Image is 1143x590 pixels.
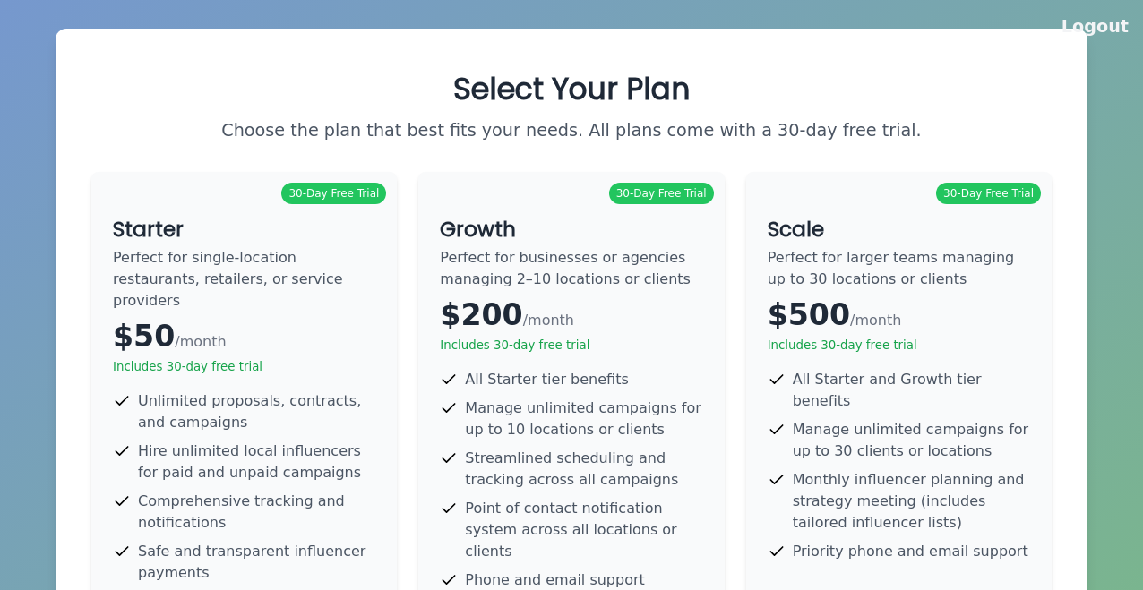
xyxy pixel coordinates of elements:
[850,312,901,329] span: /month
[113,215,375,244] h4: Starter
[1061,14,1129,39] button: Logout
[440,247,702,290] p: Perfect for businesses or agencies managing 2–10 locations or clients
[768,297,1030,333] div: $500
[609,183,714,204] div: 30-Day Free Trial
[138,390,375,433] span: Unlimited proposals, contracts, and campaigns
[113,247,375,312] p: Perfect for single-location restaurants, retailers, or service providers
[91,118,1052,143] p: Choose the plan that best fits your needs. All plans come with a 30-day free trial.
[523,312,574,329] span: /month
[793,369,1030,412] span: All Starter and Growth tier benefits
[768,215,1030,244] h4: Scale
[793,419,1030,462] span: Manage unlimited campaigns for up to 30 clients or locations
[768,337,1030,355] p: Includes 30-day free trial
[465,498,702,562] span: Point of contact notification system across all locations or clients
[440,215,702,244] h4: Growth
[793,469,1030,534] span: Monthly influencer planning and strategy meeting (includes tailored influencer lists)
[138,491,375,534] span: Comprehensive tracking and notifications
[175,333,226,350] span: /month
[113,358,375,376] p: Includes 30-day free trial
[113,319,375,355] div: $50
[91,72,1052,107] h2: Select Your Plan
[768,247,1030,290] p: Perfect for larger teams managing up to 30 locations or clients
[465,398,702,440] span: Manage unlimited campaigns for up to 10 locations or clients
[465,448,702,491] span: Streamlined scheduling and tracking across all campaigns
[138,440,375,483] span: Hire unlimited local influencers for paid and unpaid campaigns
[465,369,628,390] span: All Starter tier benefits
[793,541,1028,562] span: Priority phone and email support
[440,337,702,355] p: Includes 30-day free trial
[138,541,375,584] span: Safe and transparent influencer payments
[936,183,1041,204] div: 30-Day Free Trial
[281,183,386,204] div: 30-Day Free Trial
[440,297,702,333] div: $200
